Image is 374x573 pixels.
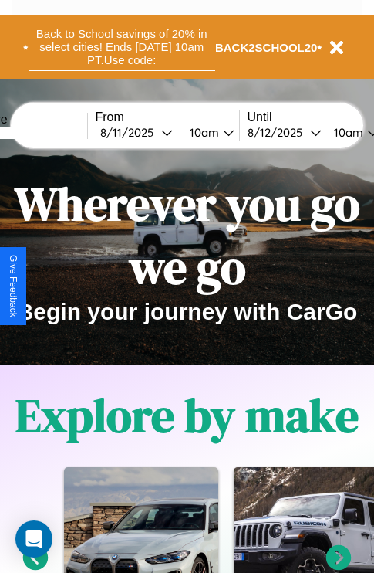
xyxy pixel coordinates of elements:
[8,255,19,317] div: Give Feedback
[182,125,223,140] div: 10am
[215,41,318,54] b: BACK2SCHOOL20
[96,110,239,124] label: From
[29,23,215,71] button: Back to School savings of 20% in select cities! Ends [DATE] 10am PT.Use code:
[15,384,359,447] h1: Explore by make
[177,124,239,141] button: 10am
[96,124,177,141] button: 8/11/2025
[15,520,52,558] div: Open Intercom Messenger
[248,125,310,140] div: 8 / 12 / 2025
[326,125,367,140] div: 10am
[100,125,161,140] div: 8 / 11 / 2025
